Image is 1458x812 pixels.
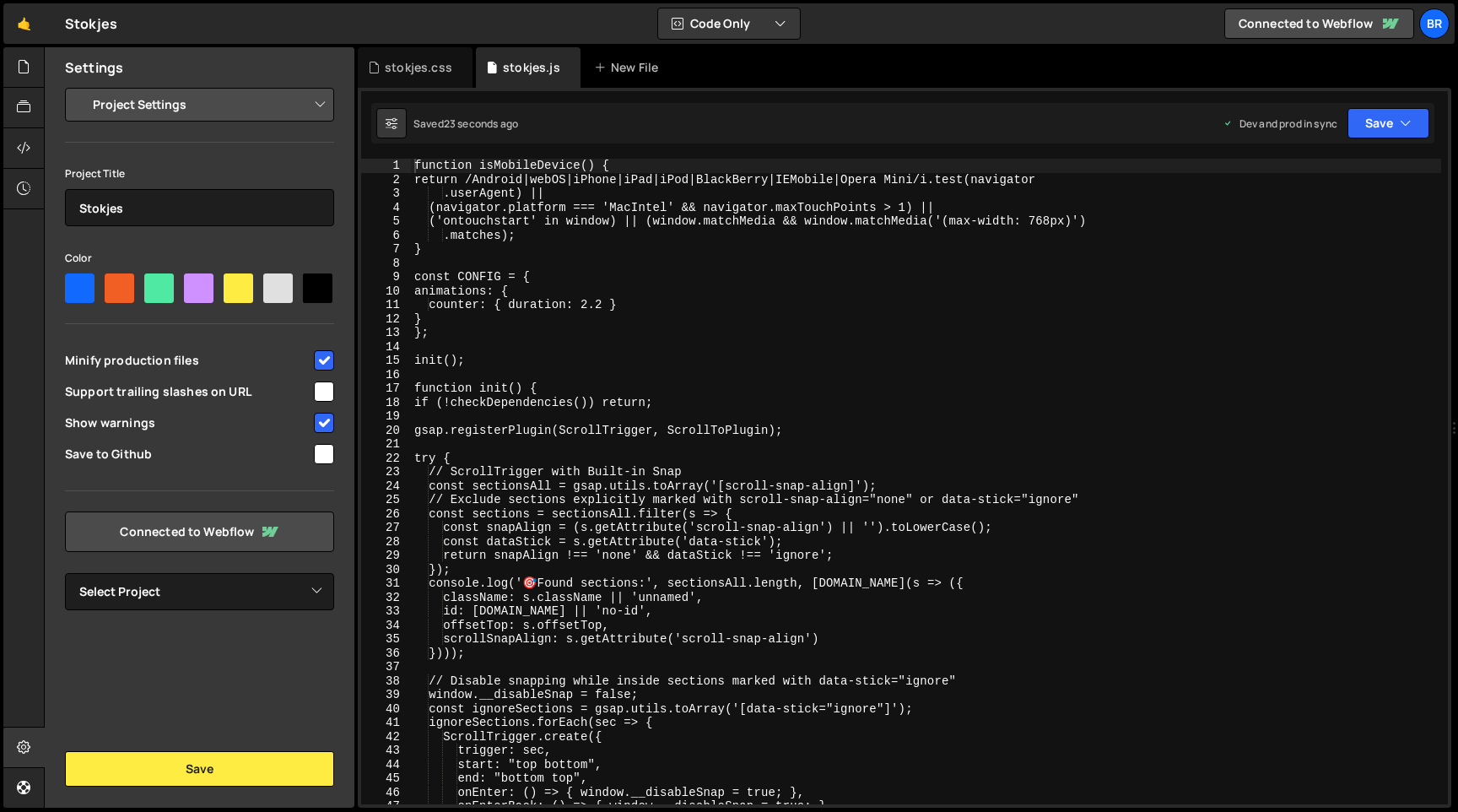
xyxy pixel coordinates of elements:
[361,159,411,173] div: 1
[361,507,411,522] div: 26
[361,382,411,396] div: 17
[361,368,411,382] div: 16
[361,619,411,633] div: 34
[1419,8,1450,39] a: br
[503,59,560,76] div: stokjes.js
[361,242,411,257] div: 7
[361,771,411,786] div: 45
[361,326,411,340] div: 13
[361,521,411,535] div: 27
[444,116,518,131] div: 23 seconds ago
[385,59,452,76] div: stokjes.css
[361,716,411,730] div: 41
[3,3,45,44] a: 🤙
[361,744,411,758] div: 43
[361,730,411,744] div: 42
[361,688,411,702] div: 39
[361,437,411,452] div: 21
[361,396,411,410] div: 18
[361,577,411,591] div: 31
[361,452,411,466] div: 22
[361,298,411,312] div: 11
[361,465,411,479] div: 23
[361,424,411,438] div: 20
[361,284,411,299] div: 10
[361,702,411,717] div: 40
[1224,8,1414,39] a: Connected to Webflow
[413,116,518,131] div: Saved
[658,8,800,39] button: Code Only
[1347,108,1429,138] button: Save
[361,591,411,605] div: 32
[361,604,411,619] div: 33
[361,270,411,284] div: 9
[361,187,411,201] div: 3
[361,354,411,368] div: 15
[361,632,411,647] div: 35
[361,786,411,800] div: 46
[361,229,411,243] div: 6
[594,59,665,76] div: New File
[361,758,411,772] div: 44
[65,383,311,400] span: Support trailing slashes on URL
[65,414,311,431] span: Show warnings
[361,549,411,563] div: 29
[361,535,411,549] div: 28
[65,189,334,226] input: Project name
[361,257,411,271] div: 8
[361,660,411,674] div: 37
[65,250,92,267] label: Color
[65,352,311,369] span: Minify production files
[65,446,311,463] span: Save to Github
[65,751,334,787] button: Save
[361,674,411,689] div: 38
[361,214,411,229] div: 5
[361,340,411,355] div: 14
[65,165,125,182] label: Project Title
[65,512,334,552] a: Connected to Webflow
[361,647,411,661] div: 36
[1223,116,1337,131] div: Dev and prod in sync
[65,58,123,77] h2: Settings
[361,173,411,187] div: 2
[361,479,411,494] div: 24
[361,409,411,424] div: 19
[361,201,411,215] div: 4
[361,563,411,577] div: 30
[361,312,411,327] div: 12
[361,493,411,507] div: 25
[65,14,117,34] div: Stokjes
